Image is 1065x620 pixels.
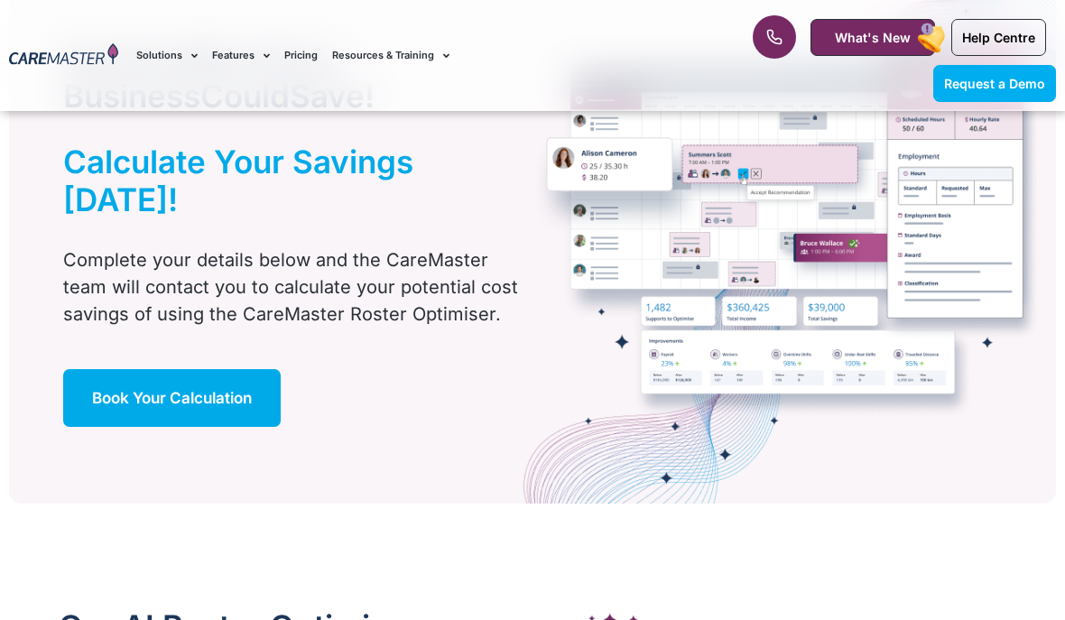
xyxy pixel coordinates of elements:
a: Pricing [284,25,318,86]
img: CareMaster Logo [9,43,118,68]
span: What's New [835,30,911,45]
p: Complete your details below and the CareMaster team will contact you to calculate your potential ... [63,246,522,328]
nav: Menu [136,25,680,86]
a: Resources & Training [332,25,449,86]
a: Book Your Calculation [63,369,281,427]
a: Features [212,25,270,86]
span: Help Centre [962,30,1035,45]
span: Request a Demo [944,76,1045,91]
a: What's New [810,19,935,56]
span: Book Your Calculation [92,389,252,407]
h2: Calculate Your Savings [DATE]! [63,143,477,218]
a: Solutions [136,25,198,86]
a: Request a Demo [933,65,1056,102]
a: Help Centre [951,19,1046,56]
